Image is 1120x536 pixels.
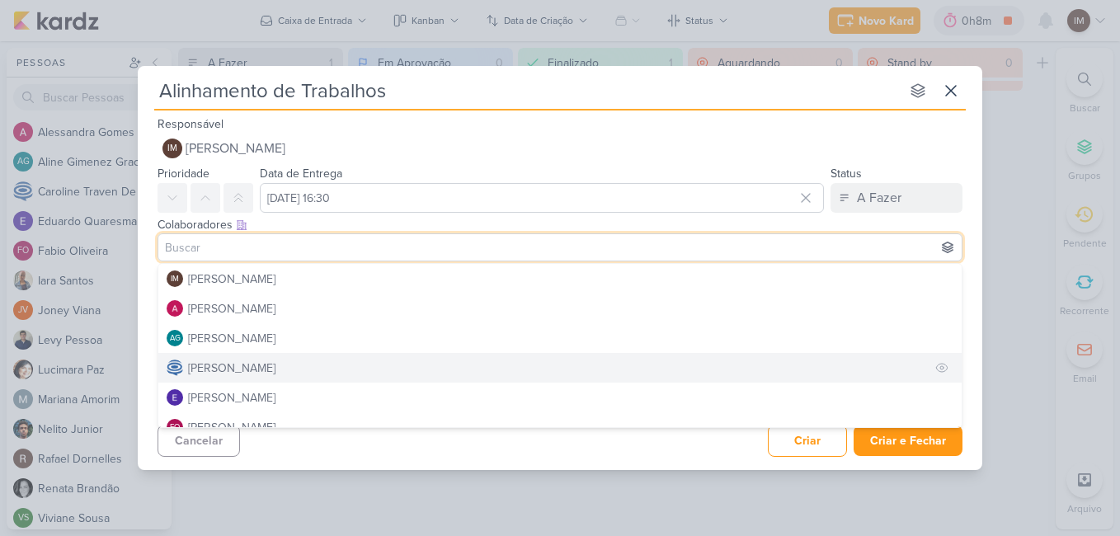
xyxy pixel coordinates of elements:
[167,389,183,406] img: Eduardo Quaresma
[158,412,962,442] button: FO [PERSON_NAME]
[854,426,962,456] button: Criar e Fechar
[158,134,962,163] button: IM [PERSON_NAME]
[167,419,183,435] div: Fabio Oliveira
[154,76,900,106] input: Kard Sem Título
[158,294,962,323] button: [PERSON_NAME]
[188,389,275,407] div: [PERSON_NAME]
[158,167,209,181] label: Prioridade
[167,300,183,317] img: Alessandra Gomes
[167,270,183,287] div: Isabella Machado Guimarães
[260,167,342,181] label: Data de Entrega
[186,139,285,158] span: [PERSON_NAME]
[857,188,901,208] div: A Fazer
[188,360,275,377] div: [PERSON_NAME]
[158,264,962,294] button: IM [PERSON_NAME]
[162,139,182,158] div: Isabella Machado Guimarães
[162,237,958,257] input: Buscar
[188,300,275,317] div: [PERSON_NAME]
[167,144,177,153] p: IM
[158,117,224,131] label: Responsável
[260,183,824,213] input: Select a date
[170,335,181,343] p: AG
[158,383,962,412] button: [PERSON_NAME]
[831,167,862,181] label: Status
[188,419,275,436] div: [PERSON_NAME]
[158,425,240,457] button: Cancelar
[831,183,962,213] button: A Fazer
[171,275,179,284] p: IM
[158,353,962,383] button: [PERSON_NAME]
[188,270,275,288] div: [PERSON_NAME]
[768,425,847,457] button: Criar
[167,360,183,376] img: Caroline Traven De Andrade
[170,424,180,432] p: FO
[188,330,275,347] div: [PERSON_NAME]
[158,216,962,233] div: Colaboradores
[158,323,962,353] button: AG [PERSON_NAME]
[167,330,183,346] div: Aline Gimenez Graciano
